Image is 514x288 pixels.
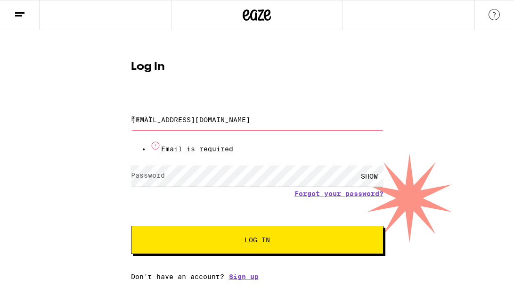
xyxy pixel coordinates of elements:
[131,109,383,130] input: Email
[150,140,383,153] li: Email is required
[131,226,383,254] button: Log In
[229,273,259,280] a: Sign up
[294,190,383,197] a: Forgot your password?
[131,172,165,179] label: Password
[131,273,383,280] div: Don't have an account?
[245,237,270,243] span: Log In
[131,61,383,73] h1: Log In
[131,115,152,123] label: Email
[355,165,383,187] div: SHOW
